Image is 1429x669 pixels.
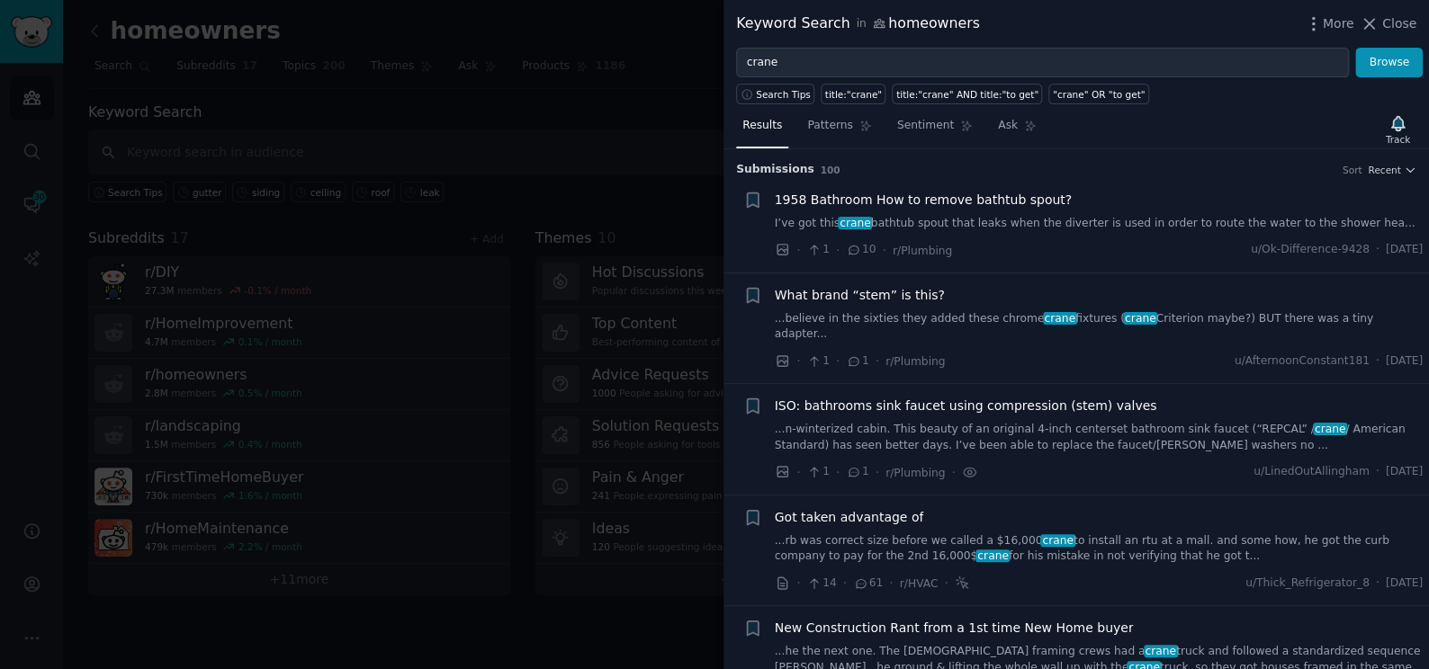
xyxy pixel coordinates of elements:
span: Recent [1368,164,1400,176]
span: · [796,463,800,482]
span: u/Ok-Difference-9428 [1251,242,1370,258]
span: · [796,241,800,260]
a: ISO: bathrooms sink faucet using compression (stem) valves [775,397,1157,415]
span: crane [1313,423,1347,435]
a: ...rb was correct size before we called a $16,000craneto install an rtu at a mall. and some how, ... [775,533,1424,565]
span: Search Tips [756,88,811,101]
button: Recent [1368,164,1416,176]
span: More [1323,14,1354,33]
span: r/Plumbing [893,245,952,257]
button: Close [1360,14,1416,33]
span: Patterns [807,118,852,134]
span: · [876,463,879,482]
span: 14 [806,575,836,592]
span: 1 [846,353,868,370]
span: Results [742,118,782,134]
span: r/Plumbing [885,467,945,479]
span: [DATE] [1386,353,1423,370]
span: · [843,574,847,593]
span: · [836,352,840,370]
div: title:"crane" AND title:"to get" [896,88,1038,101]
span: Submission s [736,162,814,178]
a: ...believe in the sixties they added these chromecranefixtures (craneCriterion maybe?) BUT there ... [775,311,1424,343]
a: "crane" OR "to get" [1048,84,1148,104]
span: u/AfternoonConstant181 [1235,353,1370,370]
span: crane [1144,645,1178,657]
a: 1958 Bathroom How to remove bathtub spout? [775,191,1072,210]
span: crane [838,217,872,229]
span: · [836,241,840,260]
a: Sentiment [891,111,979,148]
span: · [951,463,955,482]
span: 1 [806,464,829,480]
span: · [882,241,885,260]
button: Track [1380,111,1416,148]
a: Ask [992,111,1043,148]
span: 10 [846,242,876,258]
a: ...n-winterized cabin. This beauty of an original 4-inch centerset bathroom sink faucet (“REPCAL”... [775,422,1424,453]
span: crane [1123,312,1157,325]
button: Browse [1355,48,1423,78]
span: · [836,463,840,482]
a: What brand “stem” is this? [775,286,945,305]
span: u/LinedOutAllingham [1254,464,1370,480]
div: "crane" OR "to get" [1053,88,1145,101]
button: Search Tips [736,84,814,104]
span: Ask [998,118,1018,134]
span: Sentiment [897,118,954,134]
a: Patterns [801,111,877,148]
span: crane [1043,312,1077,325]
span: 1 [846,464,868,480]
span: · [796,352,800,370]
span: · [1376,242,1380,258]
span: 1 [806,242,829,258]
span: Close [1382,14,1416,33]
input: Try a keyword related to your business [736,48,1349,78]
span: r/Plumbing [885,355,945,368]
div: Track [1386,133,1410,146]
span: in [856,16,866,32]
a: title:"crane" [821,84,885,104]
div: Keyword Search homeowners [736,13,980,35]
button: More [1304,14,1354,33]
a: I’ve got thiscranebathtub spout that leaks when the diverter is used in order to route the water ... [775,216,1424,232]
span: crane [1040,534,1074,547]
div: Sort [1343,164,1362,176]
span: u/Thick_Refrigerator_8 [1245,575,1370,592]
span: · [1376,464,1380,480]
a: title:"crane" AND title:"to get" [892,84,1042,104]
span: r/HVAC [900,577,939,590]
span: 100 [821,165,840,175]
span: [DATE] [1386,242,1423,258]
a: Got taken advantage of [775,508,924,527]
a: New Construction Rant from a 1st time New Home buyer [775,619,1134,638]
div: title:"crane" [825,88,882,101]
span: [DATE] [1386,575,1423,592]
span: 1 [806,353,829,370]
span: · [1376,353,1380,370]
span: · [889,574,893,593]
span: crane [975,549,1010,562]
span: 61 [853,575,883,592]
span: · [1376,575,1380,592]
span: · [876,352,879,370]
a: Results [736,111,788,148]
span: · [944,574,948,593]
span: · [796,574,800,593]
span: [DATE] [1386,464,1423,480]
